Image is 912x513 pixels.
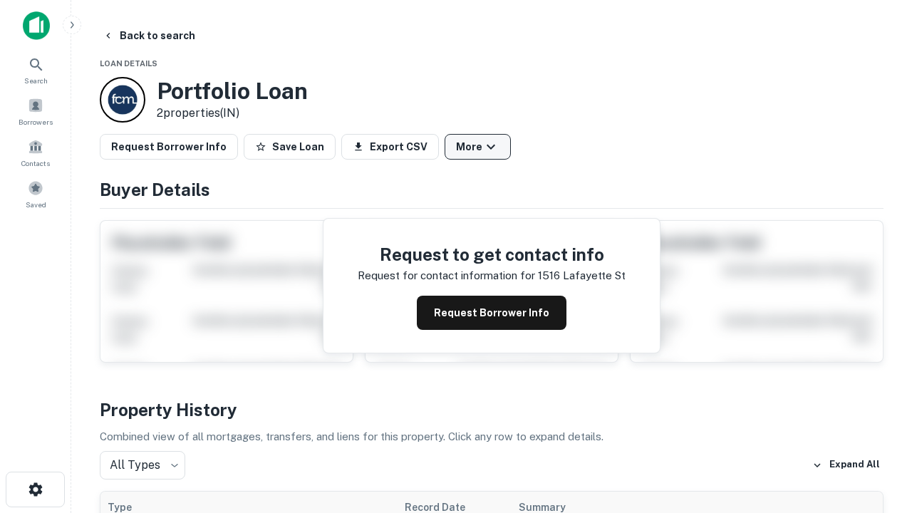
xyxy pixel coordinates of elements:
button: Request Borrower Info [417,296,566,330]
button: Export CSV [341,134,439,160]
img: capitalize-icon.png [23,11,50,40]
span: Borrowers [19,116,53,128]
a: Search [4,51,67,89]
h4: Request to get contact info [358,242,626,267]
iframe: Chat Widget [841,353,912,422]
a: Saved [4,175,67,213]
p: Combined view of all mortgages, transfers, and liens for this property. Click any row to expand d... [100,428,883,445]
span: Search [24,75,48,86]
div: All Types [100,451,185,480]
button: Back to search [97,23,201,48]
p: 2 properties (IN) [157,105,308,122]
button: Request Borrower Info [100,134,238,160]
span: Saved [26,199,46,210]
button: Expand All [809,455,883,476]
a: Contacts [4,133,67,172]
p: 1516 lafayette st [538,267,626,284]
span: Loan Details [100,59,157,68]
h3: Portfolio Loan [157,78,308,105]
h4: Property History [100,397,883,423]
a: Borrowers [4,92,67,130]
h4: Buyer Details [100,177,883,202]
span: Contacts [21,157,50,169]
p: Request for contact information for [358,267,535,284]
button: Save Loan [244,134,336,160]
button: More [445,134,511,160]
